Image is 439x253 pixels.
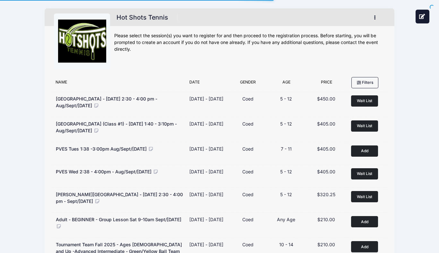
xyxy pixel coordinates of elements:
[351,95,378,107] button: Wait List
[242,242,254,247] span: Coed
[280,192,292,197] span: 5 - 12
[242,121,254,126] span: Coed
[186,79,229,88] div: Date
[351,77,378,88] button: Filters
[58,18,106,66] img: logo
[114,12,170,23] h1: Hot Shots Tennis
[317,146,335,152] span: $405.00
[279,242,293,247] span: 10 - 14
[351,241,378,252] button: Add
[56,146,147,152] span: PVES Tues 1:38 -3:00pm Aug/Sept/[DATE]
[317,242,335,247] span: $210.00
[317,169,335,174] span: $405.00
[317,121,335,126] span: $405.00
[242,96,254,101] span: Coed
[351,168,378,179] button: Wait List
[280,121,292,126] span: 5 - 12
[317,192,335,197] span: $320.25
[229,79,266,88] div: Gender
[242,146,254,152] span: Coed
[357,194,372,199] span: Wait List
[357,123,372,128] span: Wait List
[189,241,223,248] div: [DATE] - [DATE]
[56,169,151,174] span: PVES Wed 2:38 - 4:00pm - Aug/Sept/[DATE]
[56,121,177,133] span: [GEOGRAPHIC_DATA] (Class #1) - [DATE] 1:40 - 3:10pm - Aug/Sept/[DATE]
[242,217,254,222] span: Coed
[242,169,254,174] span: Coed
[189,120,223,127] div: [DATE] - [DATE]
[189,95,223,102] div: [DATE] - [DATE]
[189,216,223,223] div: [DATE] - [DATE]
[56,96,157,108] span: [GEOGRAPHIC_DATA] - [DATE] 2:30 - 4:00 pm - Aug/Sept/[DATE]
[242,192,254,197] span: Coed
[114,32,385,53] div: Please select the session(s) you want to register for and then proceed to the registration proces...
[189,191,223,198] div: [DATE] - [DATE]
[317,96,335,101] span: $450.00
[189,168,223,175] div: [DATE] - [DATE]
[357,171,372,176] span: Wait List
[56,192,183,204] span: [PERSON_NAME][GEOGRAPHIC_DATA] - [DATE] 2:30 - 4:00 pm - Sept/[DATE]
[277,217,295,222] span: Any Age
[280,96,292,101] span: 5 - 12
[351,191,378,202] button: Wait List
[351,145,378,157] button: Add
[351,216,378,227] button: Add
[56,217,181,222] span: Adult - BEGINNER - Group Lesson Sat 9-10am Sept/[DATE]
[306,79,347,88] div: Price
[266,79,306,88] div: Age
[351,120,378,132] button: Wait List
[281,146,292,152] span: 7 - 11
[53,79,186,88] div: Name
[317,217,335,222] span: $210.00
[357,98,372,103] span: Wait List
[280,169,292,174] span: 5 - 12
[189,145,223,152] div: [DATE] - [DATE]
